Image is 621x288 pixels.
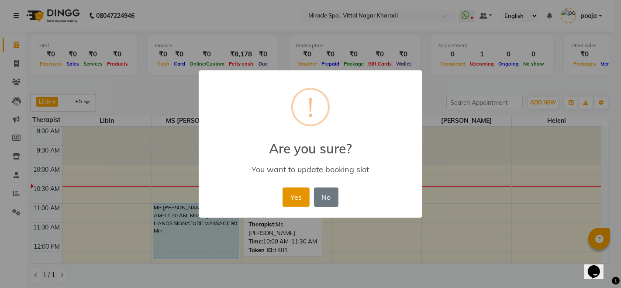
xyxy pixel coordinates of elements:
h2: Are you sure? [199,130,422,156]
button: No [314,187,338,207]
iframe: chat widget [584,253,612,279]
div: You want to update booking slot [211,164,410,174]
div: ! [307,90,314,125]
button: Yes [283,187,309,207]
